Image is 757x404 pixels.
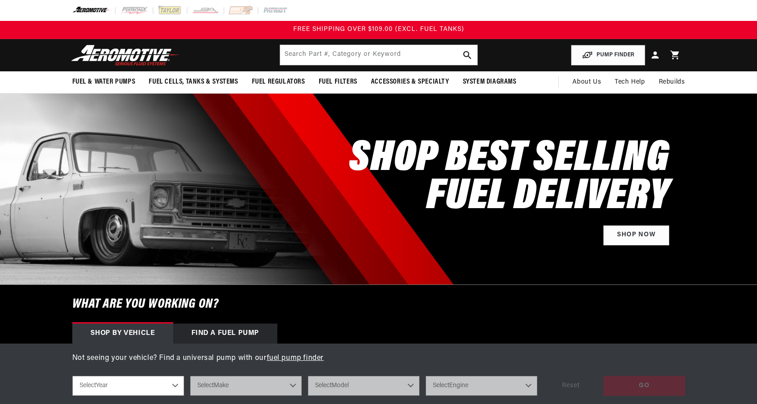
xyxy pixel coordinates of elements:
span: Rebuilds [659,77,685,87]
summary: System Diagrams [456,71,523,93]
summary: Rebuilds [652,71,692,93]
summary: Tech Help [608,71,652,93]
span: Tech Help [615,77,645,87]
summary: Fuel Cells, Tanks & Systems [142,71,245,93]
p: Not seeing your vehicle? Find a universal pump with our [72,353,685,364]
span: FREE SHIPPING OVER $109.00 (EXCL. FUEL TANKS) [293,26,464,33]
span: Fuel Cells, Tanks & Systems [149,77,238,87]
div: Shop by vehicle [72,324,173,344]
button: search button [457,45,477,65]
select: Engine [426,376,537,396]
summary: Fuel Filters [312,71,364,93]
summary: Accessories & Specialty [364,71,456,93]
span: Fuel Regulators [252,77,305,87]
a: About Us [566,71,608,93]
span: Accessories & Specialty [371,77,449,87]
img: Aeromotive [69,45,182,66]
span: Fuel Filters [319,77,357,87]
span: About Us [572,79,601,85]
a: fuel pump finder [267,354,324,362]
input: Search by Part Number, Category or Keyword [280,45,477,65]
span: Fuel & Water Pumps [72,77,135,87]
h6: What are you working on? [50,285,708,324]
h2: SHOP BEST SELLING FUEL DELIVERY [349,140,669,216]
summary: Fuel & Water Pumps [65,71,142,93]
select: Model [308,376,420,396]
span: System Diagrams [463,77,516,87]
select: Make [190,376,302,396]
summary: Fuel Regulators [245,71,312,93]
div: Find a Fuel Pump [173,324,278,344]
select: Year [72,376,184,396]
button: PUMP FINDER [571,45,645,65]
a: Shop Now [603,225,669,246]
